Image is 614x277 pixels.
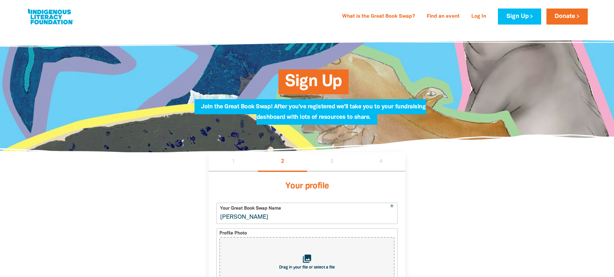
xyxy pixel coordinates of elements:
span: Sign Up [285,74,342,94]
a: What is the Great Book Swap? [338,11,419,22]
input: eg. Milikapiti School's Great Book Swap! [217,203,397,224]
a: Find an event [423,11,463,22]
i: collections [302,254,312,264]
span: 1 [232,159,235,164]
a: Log In [467,11,490,22]
span: Drag in your file or select a file [279,266,335,269]
span: Join the Great Book Swap! After you've registered we'll take you to your fundraising dashboard wi... [201,104,426,125]
h3: Your profile [216,180,398,193]
button: Stage 1 [209,152,258,172]
a: Sign Up [498,9,541,25]
a: Donate [546,9,588,25]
